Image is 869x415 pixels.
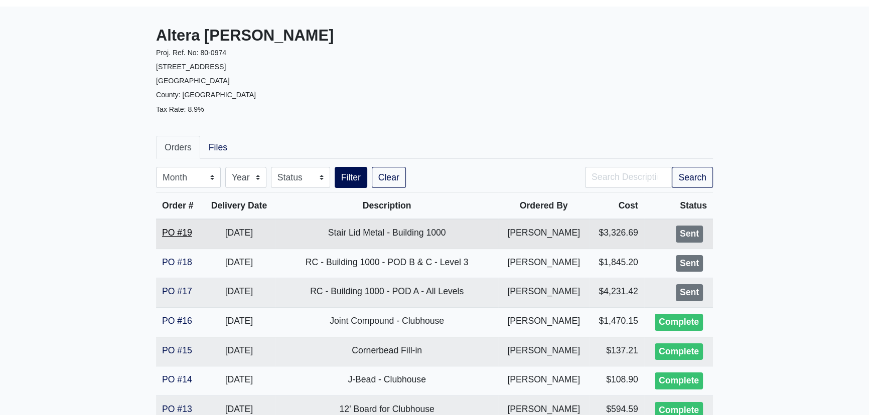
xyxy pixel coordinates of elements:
div: Sent [676,255,703,272]
th: Status [644,192,713,220]
th: Order # [156,192,203,220]
td: [DATE] [203,337,275,366]
a: PO #19 [162,228,192,238]
td: $1,470.15 [589,307,644,337]
td: $1,845.20 [589,249,644,278]
a: Clear [372,167,406,188]
td: [DATE] [203,278,275,308]
td: [DATE] [203,219,275,249]
div: Complete [655,314,703,331]
button: Filter [335,167,367,188]
a: Orders [156,136,200,159]
td: [PERSON_NAME] [498,307,589,337]
small: [STREET_ADDRESS] [156,63,226,71]
td: [PERSON_NAME] [498,278,589,308]
small: Tax Rate: 8.9% [156,105,204,113]
td: [PERSON_NAME] [498,366,589,396]
a: Files [200,136,236,159]
td: [DATE] [203,366,275,396]
a: PO #18 [162,257,192,267]
td: RC - Building 1000 - POD A - All Levels [275,278,498,308]
h3: Altera [PERSON_NAME] [156,27,427,45]
a: PO #17 [162,286,192,296]
th: Description [275,192,498,220]
td: [PERSON_NAME] [498,337,589,366]
td: $4,231.42 [589,278,644,308]
td: $108.90 [589,366,644,396]
td: [DATE] [203,249,275,278]
a: PO #13 [162,404,192,414]
td: $3,326.69 [589,219,644,249]
td: Stair Lid Metal - Building 1000 [275,219,498,249]
th: Ordered By [498,192,589,220]
div: Sent [676,284,703,301]
small: County: [GEOGRAPHIC_DATA] [156,91,256,99]
small: [GEOGRAPHIC_DATA] [156,77,230,85]
th: Delivery Date [203,192,275,220]
th: Cost [589,192,644,220]
td: Joint Compound - Clubhouse [275,307,498,337]
td: RC - Building 1000 - POD B & C - Level 3 [275,249,498,278]
td: J-Bead - Clubhouse [275,366,498,396]
div: Complete [655,343,703,360]
button: Search [672,167,713,188]
a: PO #16 [162,316,192,326]
a: PO #14 [162,374,192,384]
td: Cornerbead Fill-in [275,337,498,366]
td: [DATE] [203,307,275,337]
td: $137.21 [589,337,644,366]
small: Proj. Ref. No: 80-0974 [156,49,226,57]
td: [PERSON_NAME] [498,249,589,278]
input: Search [585,167,672,188]
div: Sent [676,226,703,243]
div: Complete [655,372,703,389]
a: PO #15 [162,345,192,355]
td: [PERSON_NAME] [498,219,589,249]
